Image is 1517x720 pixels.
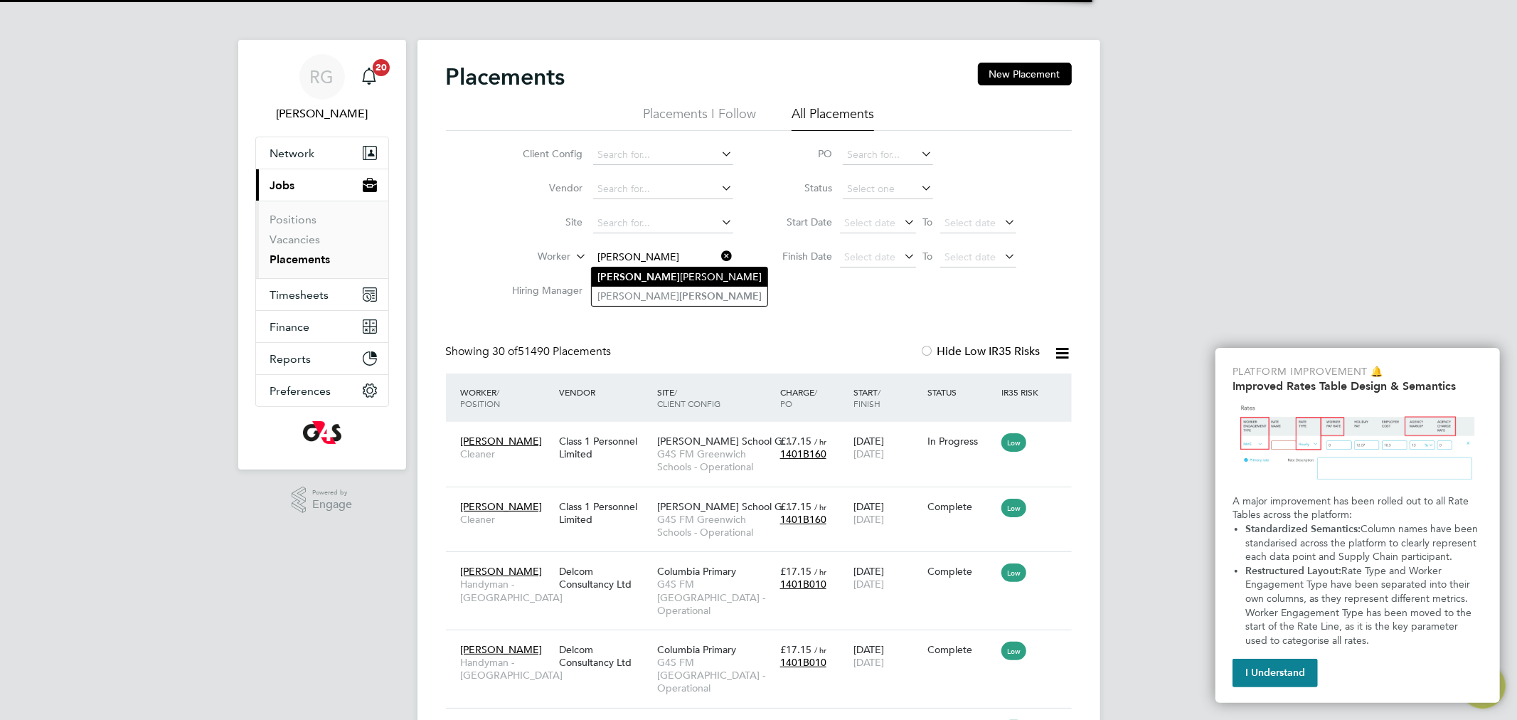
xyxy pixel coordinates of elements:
b: [PERSON_NAME] [679,290,762,302]
div: Worker [457,379,555,416]
label: Vendor [501,181,583,194]
span: Reports [270,352,312,366]
span: [PERSON_NAME] [461,643,543,656]
a: Go to account details [255,54,389,122]
span: G4S FM Greenwich Schools - Operational [657,448,773,473]
li: [PERSON_NAME] [592,268,767,287]
div: Class 1 Personnel Limited [555,428,654,467]
span: 1401B160 [780,448,826,460]
span: Rachel Graham [255,105,389,122]
span: To [919,213,937,231]
div: Delcom Consultancy Ltd [555,636,654,676]
li: [PERSON_NAME] [592,287,767,306]
span: Select date [845,250,896,263]
span: 1401B010 [780,656,826,669]
span: Cleaner [461,448,552,460]
span: Column names have been standarised across the platform to clearly represent each data point and S... [1245,523,1481,563]
div: [DATE] [850,493,924,533]
label: Status [769,181,833,194]
label: Hiring Manager [501,284,583,297]
span: G4S FM [GEOGRAPHIC_DATA] - Operational [657,656,773,695]
div: Complete [927,643,994,656]
span: Finance [270,320,310,334]
strong: Standardized Semantics: [1245,523,1361,535]
p: Platform Improvement 🔔 [1233,365,1483,379]
span: Handyman - [GEOGRAPHIC_DATA] [461,656,552,682]
img: g4s-logo-retina.png [303,421,341,444]
div: Class 1 Personnel Limited [555,493,654,533]
span: / hr [814,566,826,577]
span: [PERSON_NAME] School G… [657,500,792,513]
span: [PERSON_NAME] [461,500,543,513]
span: [DATE] [853,656,884,669]
div: Status [924,379,998,405]
input: Select one [843,179,933,199]
div: Charge [777,379,851,416]
label: Hide Low IR35 Risks [920,344,1040,359]
span: Columbia Primary [657,565,736,578]
span: / Finish [853,386,880,409]
h2: Improved Rates Table Design & Semantics [1233,379,1483,393]
span: [DATE] [853,578,884,591]
a: Placements [270,253,331,266]
img: Updated Rates Table Design & Semantics [1233,398,1483,489]
span: Select date [845,216,896,229]
div: Improved Rate Table Semantics [1215,348,1500,703]
p: A major improvement has been rolled out to all Rate Tables across the platform: [1233,494,1483,522]
span: Powered by [312,487,352,499]
div: Vendor [555,379,654,405]
label: Finish Date [769,250,833,263]
span: / hr [814,502,826,512]
label: Site [501,216,583,228]
span: Jobs [270,179,295,192]
label: Start Date [769,216,833,228]
div: Site [654,379,777,416]
div: IR35 Risk [998,379,1047,405]
span: 30 of [493,344,518,359]
div: Start [850,379,924,416]
span: Low [1001,642,1026,660]
a: Positions [270,213,317,226]
h2: Placements [446,63,565,91]
div: [DATE] [850,428,924,467]
div: Complete [927,500,994,513]
button: New Placement [978,63,1072,85]
span: G4S FM [GEOGRAPHIC_DATA] - Operational [657,578,773,617]
input: Search for... [593,213,733,233]
span: 1401B010 [780,578,826,591]
nav: Main navigation [238,40,406,470]
div: In Progress [927,435,994,448]
span: G4S FM Greenwich Schools - Operational [657,513,773,539]
span: To [919,247,937,265]
input: Search for... [593,145,733,165]
span: / Position [461,386,501,409]
span: Network [270,147,315,160]
span: / hr [814,436,826,447]
button: I Understand [1233,659,1318,687]
span: [DATE] [853,448,884,460]
span: Preferences [270,384,331,398]
label: Worker [489,250,571,264]
span: 20 [373,59,390,76]
a: Vacancies [270,233,321,246]
span: [PERSON_NAME] School G… [657,435,792,448]
b: [PERSON_NAME] [597,271,680,283]
span: Low [1001,563,1026,582]
label: Client Config [501,147,583,160]
li: Placements I Follow [643,105,756,131]
input: Search for... [593,248,733,268]
span: [DATE] [853,513,884,526]
span: Cleaner [461,513,552,526]
span: / PO [780,386,817,409]
div: [DATE] [850,636,924,676]
div: [DATE] [850,558,924,598]
span: RG [310,68,334,86]
span: Select date [945,216,996,229]
strong: Restructured Layout: [1245,565,1341,577]
div: Delcom Consultancy Ltd [555,558,654,598]
span: Select date [945,250,996,263]
div: Complete [927,565,994,578]
span: Low [1001,433,1026,452]
li: All Placements [792,105,874,131]
label: PO [769,147,833,160]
